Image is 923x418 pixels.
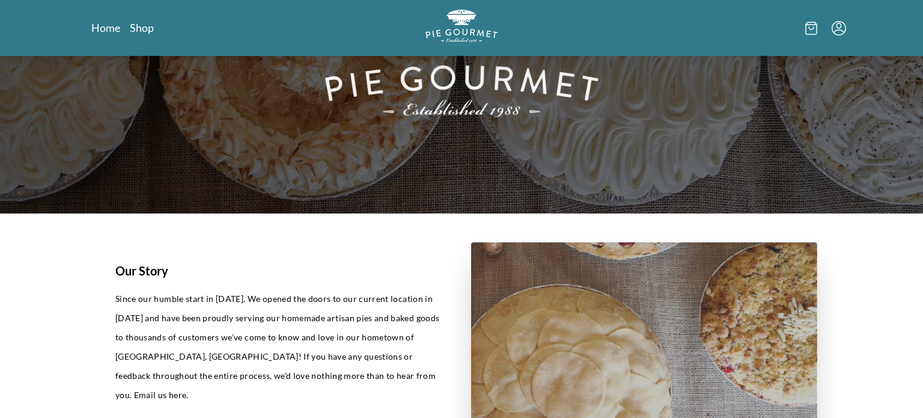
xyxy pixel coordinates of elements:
a: Home [91,20,120,35]
a: Shop [130,20,154,35]
h1: Our Story [115,262,442,280]
a: Logo [425,10,498,46]
img: logo [425,10,498,43]
button: Menu [832,21,846,35]
p: Since our humble start in [DATE]. We opened the doors to our current location in [DATE] and have ... [115,289,442,405]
